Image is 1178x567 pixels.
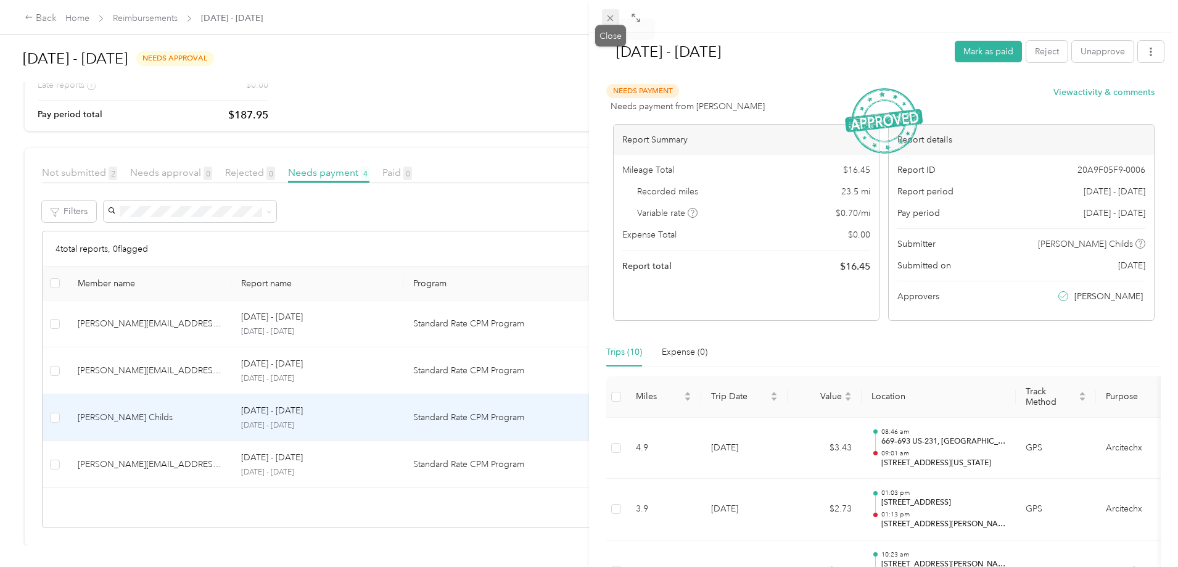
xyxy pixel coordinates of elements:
[1016,418,1096,479] td: GPS
[955,41,1022,62] button: Mark as paid
[897,290,939,303] span: Approvers
[770,395,778,403] span: caret-down
[636,391,682,402] span: Miles
[684,395,691,403] span: caret-down
[836,207,870,220] span: $ 0.70 / mi
[626,418,701,479] td: 4.9
[897,185,954,198] span: Report period
[881,428,1006,436] p: 08:46 am
[881,458,1006,469] p: [STREET_ADDRESS][US_STATE]
[606,346,642,359] div: Trips (10)
[788,418,862,479] td: $3.43
[711,391,768,402] span: Trip Date
[845,88,923,154] img: ApprovedStamp
[637,185,698,198] span: Recorded miles
[897,259,951,272] span: Submitted on
[1026,386,1076,407] span: Track Method
[1079,390,1086,397] span: caret-up
[611,100,765,113] span: Needs payment from [PERSON_NAME]
[844,390,852,397] span: caret-up
[1074,290,1143,303] span: [PERSON_NAME]
[637,207,698,220] span: Variable rate
[606,84,679,98] span: Needs Payment
[848,228,870,241] span: $ 0.00
[626,479,701,540] td: 3.9
[897,207,940,220] span: Pay period
[1109,498,1178,567] iframe: Everlance-gr Chat Button Frame
[841,185,870,198] span: 23.5 mi
[1118,259,1145,272] span: [DATE]
[626,376,701,418] th: Miles
[1079,395,1086,403] span: caret-down
[788,479,862,540] td: $2.73
[840,259,870,274] span: $ 16.45
[881,519,1006,530] p: [STREET_ADDRESS][PERSON_NAME]
[622,163,674,176] span: Mileage Total
[701,418,788,479] td: [DATE]
[603,37,946,67] h1: Aug 1 - 15, 2025
[843,163,870,176] span: $ 16.45
[622,260,672,273] span: Report total
[881,489,1006,497] p: 01:03 pm
[897,238,936,250] span: Submitter
[889,125,1154,155] div: Report details
[1016,376,1096,418] th: Track Method
[862,376,1016,418] th: Location
[1084,207,1145,220] span: [DATE] - [DATE]
[1084,185,1145,198] span: [DATE] - [DATE]
[1077,163,1145,176] span: 20A9F05F9-0006
[1053,86,1155,99] button: Viewactivity & comments
[622,228,677,241] span: Expense Total
[614,125,879,155] div: Report Summary
[844,395,852,403] span: caret-down
[1016,479,1096,540] td: GPS
[881,449,1006,458] p: 09:01 am
[1072,41,1134,62] button: Unapprove
[701,376,788,418] th: Trip Date
[1026,41,1068,62] button: Reject
[797,391,842,402] span: Value
[770,390,778,397] span: caret-up
[881,436,1006,447] p: 669–693 US-231, [GEOGRAPHIC_DATA], [GEOGRAPHIC_DATA]
[684,390,691,397] span: caret-up
[881,497,1006,508] p: [STREET_ADDRESS]
[617,19,655,40] div: Expand
[701,479,788,540] td: [DATE]
[881,550,1006,559] p: 10:23 am
[595,25,626,47] div: Close
[662,346,707,359] div: Expense (0)
[897,163,936,176] span: Report ID
[1106,391,1169,402] span: Purpose
[788,376,862,418] th: Value
[1038,238,1133,250] span: [PERSON_NAME] Childs
[881,510,1006,519] p: 01:13 pm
